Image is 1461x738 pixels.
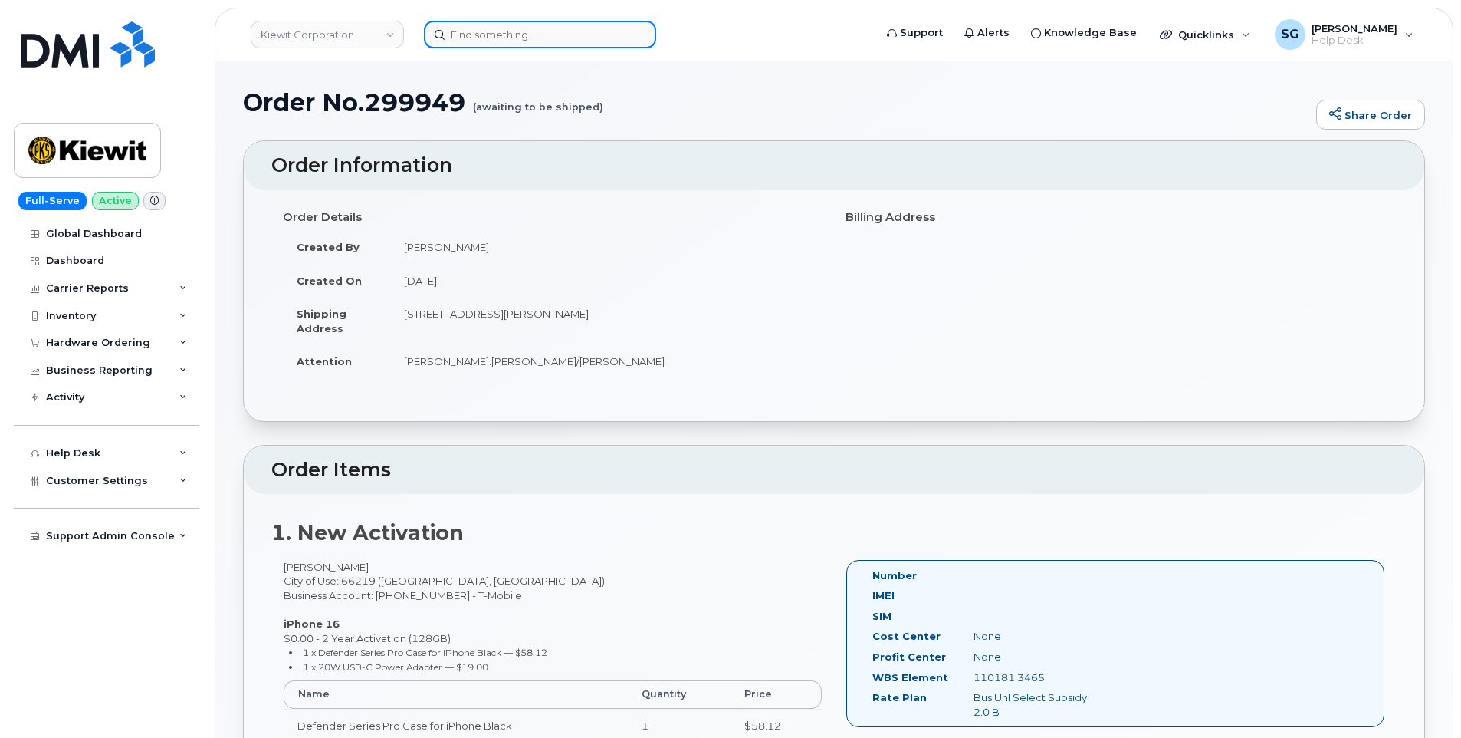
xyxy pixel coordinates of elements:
strong: Shipping Address [297,308,346,334]
h4: Order Details [283,211,822,224]
h4: Billing Address [845,211,1385,224]
label: Number [872,568,917,583]
th: Price [730,680,822,708]
h2: Order Information [271,155,1397,176]
small: 1 x Defender Series Pro Case for iPhone Black — $58.12 [303,647,547,658]
div: 110181.3465 [962,670,1103,685]
td: [PERSON_NAME].[PERSON_NAME]/[PERSON_NAME] [390,344,822,378]
small: (awaiting to be shipped) [473,89,603,113]
th: Name [284,680,628,708]
strong: iPhone 16 [284,618,340,630]
label: Rate Plan [872,690,927,705]
label: WBS Element [872,670,948,685]
td: [DATE] [390,264,822,298]
strong: 1. New Activation [271,520,464,545]
td: [PERSON_NAME] [390,230,822,264]
td: [STREET_ADDRESS][PERSON_NAME] [390,297,822,344]
h1: Order No.299949 [243,89,1308,116]
div: None [962,629,1103,644]
strong: Created By [297,241,360,253]
strong: Created On [297,275,362,287]
h2: Order Items [271,460,1397,481]
label: IMEI [872,588,895,603]
div: None [962,650,1103,664]
label: Cost Center [872,629,941,644]
strong: Attention [297,355,352,367]
iframe: Messenger Launcher [1394,671,1450,726]
label: Profit Center [872,650,946,664]
small: 1 x 20W USB-C Power Adapter — $19.00 [303,661,488,673]
div: Bus Unl Select Subsidy 2.0 B [962,690,1103,719]
th: Quantity [628,680,730,708]
label: SIM [872,609,891,624]
a: Share Order [1316,100,1425,130]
